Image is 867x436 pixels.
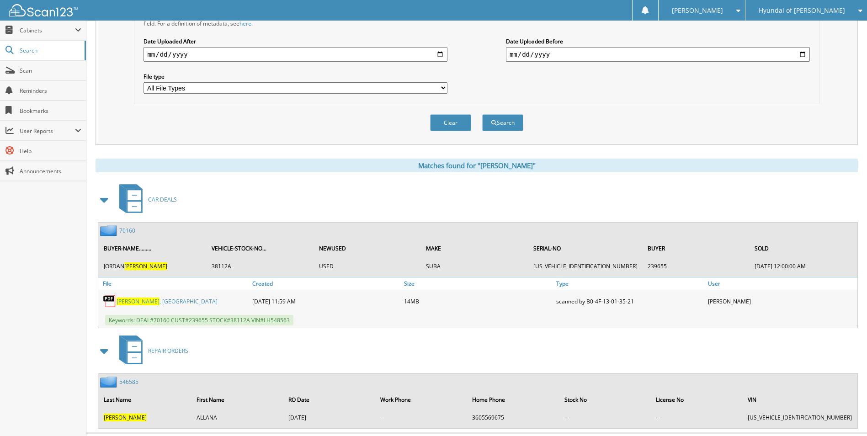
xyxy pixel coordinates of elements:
td: 239655 [643,259,750,274]
th: MAKE [421,239,527,258]
th: BUYER [643,239,750,258]
a: Created [250,277,402,290]
td: -- [376,410,467,425]
td: JORDAN [99,259,206,274]
td: -- [651,410,742,425]
a: CAR DEALS [114,181,177,218]
span: [PERSON_NAME] [124,262,167,270]
td: SUBA [421,259,527,274]
th: VEHICLE-STOCK-NO... [207,239,314,258]
div: 14MB [402,292,553,310]
th: Stock No [560,390,650,409]
a: [PERSON_NAME], [GEOGRAPHIC_DATA] [117,298,218,305]
span: Search [20,47,80,54]
span: Scan [20,67,81,74]
th: VIN [743,390,856,409]
a: REPAIR ORDERS [114,333,188,369]
th: RO Date [284,390,375,409]
iframe: Chat Widget [821,392,867,436]
th: First Name [192,390,283,409]
span: [PERSON_NAME] [104,414,147,421]
label: File type [144,73,447,80]
button: Search [482,114,523,131]
td: USED [314,259,421,274]
th: Home Phone [468,390,559,409]
span: User Reports [20,127,75,135]
span: [PERSON_NAME] [672,8,723,13]
td: -- [560,410,650,425]
img: folder2.png [100,376,119,388]
div: [DATE] 11:59 AM [250,292,402,310]
span: REPAIR ORDERS [148,347,188,355]
span: Reminders [20,87,81,95]
label: Date Uploaded Before [506,37,810,45]
td: [US_VEHICLE_IDENTIFICATION_NUMBER] [743,410,856,425]
a: Type [554,277,706,290]
th: NEWUSED [314,239,421,258]
a: here [239,20,251,27]
span: Hyundai of [PERSON_NAME] [759,8,845,13]
a: File [98,277,250,290]
th: BUYER-NAME......... [99,239,206,258]
input: start [144,47,447,62]
button: Clear [430,114,471,131]
span: CAR DEALS [148,196,177,203]
span: Keywords: DEAL#70160 CUST#239655 STOCK#38112A VIN#LH548563 [105,315,293,325]
a: Size [402,277,553,290]
span: [PERSON_NAME] [117,298,160,305]
a: 70160 [119,227,135,234]
div: [PERSON_NAME] [706,292,857,310]
div: scanned by B0-4F-13-01-35-21 [554,292,706,310]
div: Matches found for "[PERSON_NAME]" [96,159,858,172]
span: Cabinets [20,27,75,34]
label: Date Uploaded After [144,37,447,45]
th: SOLD [750,239,856,258]
td: [DATE] 12:00:00 AM [750,259,856,274]
td: 3605569675 [468,410,559,425]
input: end [506,47,810,62]
td: [DATE] [284,410,375,425]
span: Bookmarks [20,107,81,115]
td: ALLANA [192,410,283,425]
td: 38112A [207,259,314,274]
a: User [706,277,857,290]
th: Work Phone [376,390,467,409]
th: SERIAL-NO [529,239,642,258]
span: Announcements [20,167,81,175]
td: [US_VEHICLE_IDENTIFICATION_NUMBER] [529,259,642,274]
th: Last Name [99,390,191,409]
img: folder2.png [100,225,119,236]
th: License No [651,390,742,409]
img: scan123-logo-white.svg [9,4,78,16]
img: PDF.png [103,294,117,308]
a: 546585 [119,378,138,386]
span: Help [20,147,81,155]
